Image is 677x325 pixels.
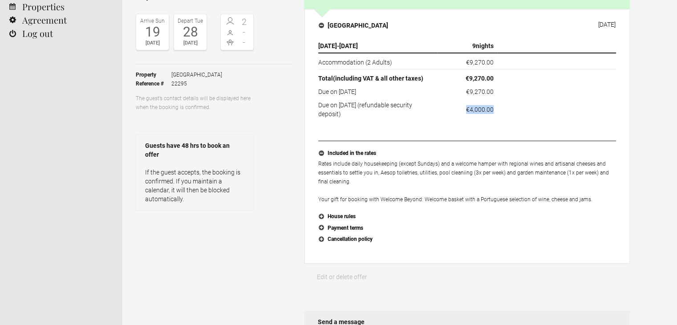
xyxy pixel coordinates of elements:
td: Due on [DATE] (refundable security deposit) [318,98,438,118]
span: 2 [237,17,251,26]
th: Total [318,69,438,85]
span: - [237,38,251,47]
strong: Reference # [136,79,171,88]
td: Due on [DATE] [318,85,438,98]
td: Accommodation (2 Adults) [318,53,438,69]
flynt-currency: €9,270.00 [466,59,494,66]
h4: [GEOGRAPHIC_DATA] [319,21,388,30]
button: [GEOGRAPHIC_DATA] [DATE] [312,16,623,35]
div: [DATE] [598,21,616,28]
flynt-currency: €9,270.00 [466,88,494,95]
div: 28 [176,25,204,39]
strong: Guests have 48 hrs to book an offer [145,141,244,159]
div: 19 [138,25,166,39]
div: Depart Tue [176,16,204,25]
span: [DATE] [339,42,358,49]
button: Payment terms [318,223,616,234]
span: 22295 [171,79,222,88]
span: 9 [472,42,476,49]
span: [GEOGRAPHIC_DATA] [171,70,222,79]
p: The guest’s contact details will be displayed here when the booking is confirmed. [136,94,254,112]
flynt-currency: €4,000.00 [466,106,494,113]
strong: Property [136,70,171,79]
th: nights [438,39,497,53]
span: (including VAT & all other taxes) [333,75,423,82]
div: Arrive Sun [138,16,166,25]
button: Included in the rates [318,148,616,159]
p: Rates include daily housekeeping (except Sundays) and a welcome hamper with regional wines and ar... [318,159,616,204]
p: If the guest accepts, the booking is confirmed. If you maintain a calendar, it will then be block... [145,168,244,203]
a: Edit or delete offer [304,268,380,286]
div: [DATE] [138,39,166,48]
span: - [237,28,251,37]
flynt-currency: €9,270.00 [466,75,494,82]
button: House rules [318,211,616,223]
button: Cancellation policy [318,234,616,245]
span: [DATE] [318,42,337,49]
div: [DATE] [176,39,204,48]
th: - [318,39,438,53]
